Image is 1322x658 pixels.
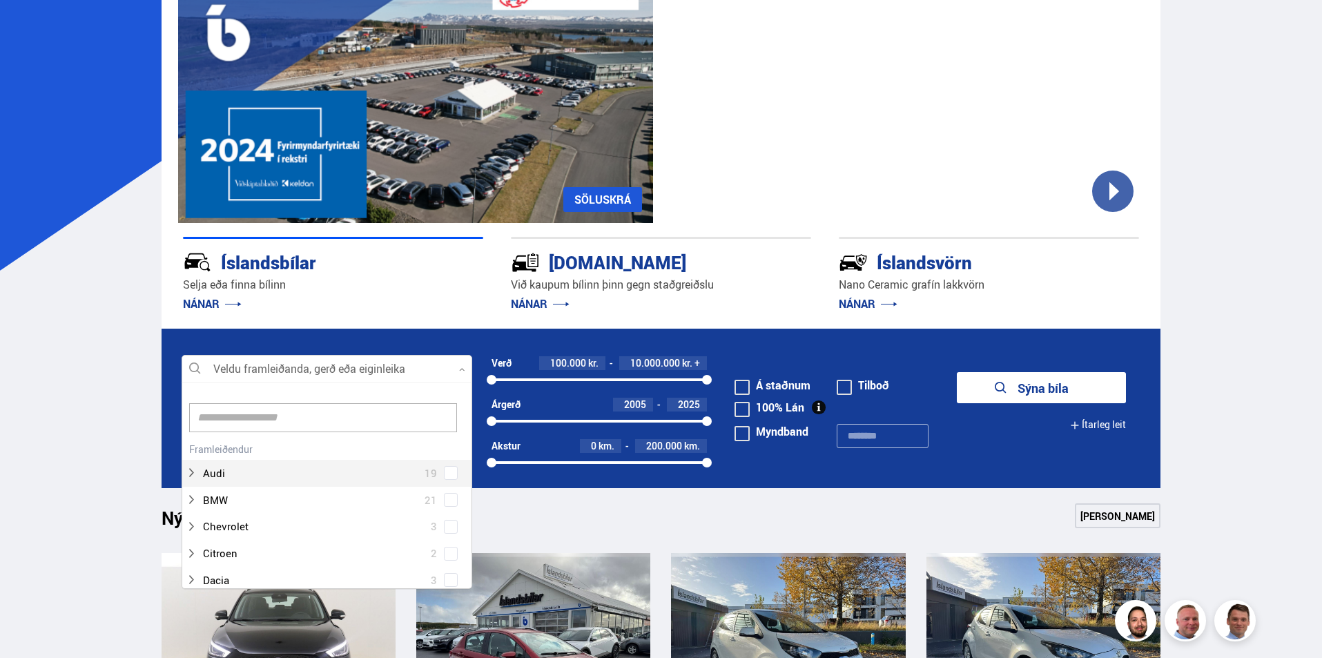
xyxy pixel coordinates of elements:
div: Árgerð [492,399,521,410]
span: 3 [431,570,437,590]
label: 100% Lán [735,402,804,413]
span: 2005 [624,398,646,411]
span: 2 [431,543,437,563]
span: 2025 [678,398,700,411]
img: nhp88E3Fdnt1Opn2.png [1117,602,1158,644]
label: Á staðnum [735,380,810,391]
div: Íslandsvörn [839,249,1090,273]
span: 21 [425,490,437,510]
img: -Svtn6bYgwAsiwNX.svg [839,248,868,277]
img: siFngHWaQ9KaOqBr.png [1167,602,1208,644]
img: tr5P-W3DuiFaO7aO.svg [511,248,540,277]
p: Við kaupum bílinn þinn gegn staðgreiðslu [511,277,811,293]
img: JRvxyua_JYH6wB4c.svg [183,248,212,277]
button: Sýna bíla [957,372,1126,403]
div: [DOMAIN_NAME] [511,249,762,273]
div: Íslandsbílar [183,249,434,273]
a: SÖLUSKRÁ [563,187,642,212]
div: Akstur [492,441,521,452]
span: km. [684,441,700,452]
a: [PERSON_NAME] [1075,503,1160,528]
span: km. [599,441,614,452]
span: 100.000 [550,356,586,369]
label: Tilboð [837,380,889,391]
p: Nano Ceramic grafín lakkvörn [839,277,1139,293]
label: Myndband [735,426,808,437]
span: 19 [425,463,437,483]
span: 10.000.000 [630,356,680,369]
h1: Nýtt á skrá [162,507,272,536]
p: Selja eða finna bílinn [183,277,483,293]
span: 200.000 [646,439,682,452]
div: Verð [492,358,512,369]
img: FbJEzSuNWCJXmdc-.webp [1216,602,1258,644]
span: 3 [431,516,437,536]
a: NÁNAR [839,296,897,311]
a: NÁNAR [511,296,570,311]
span: 0 [591,439,596,452]
span: kr. [588,358,599,369]
a: NÁNAR [183,296,242,311]
span: + [694,358,700,369]
button: Opna LiveChat spjallviðmót [11,6,52,47]
button: Ítarleg leit [1070,409,1126,441]
span: kr. [682,358,692,369]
